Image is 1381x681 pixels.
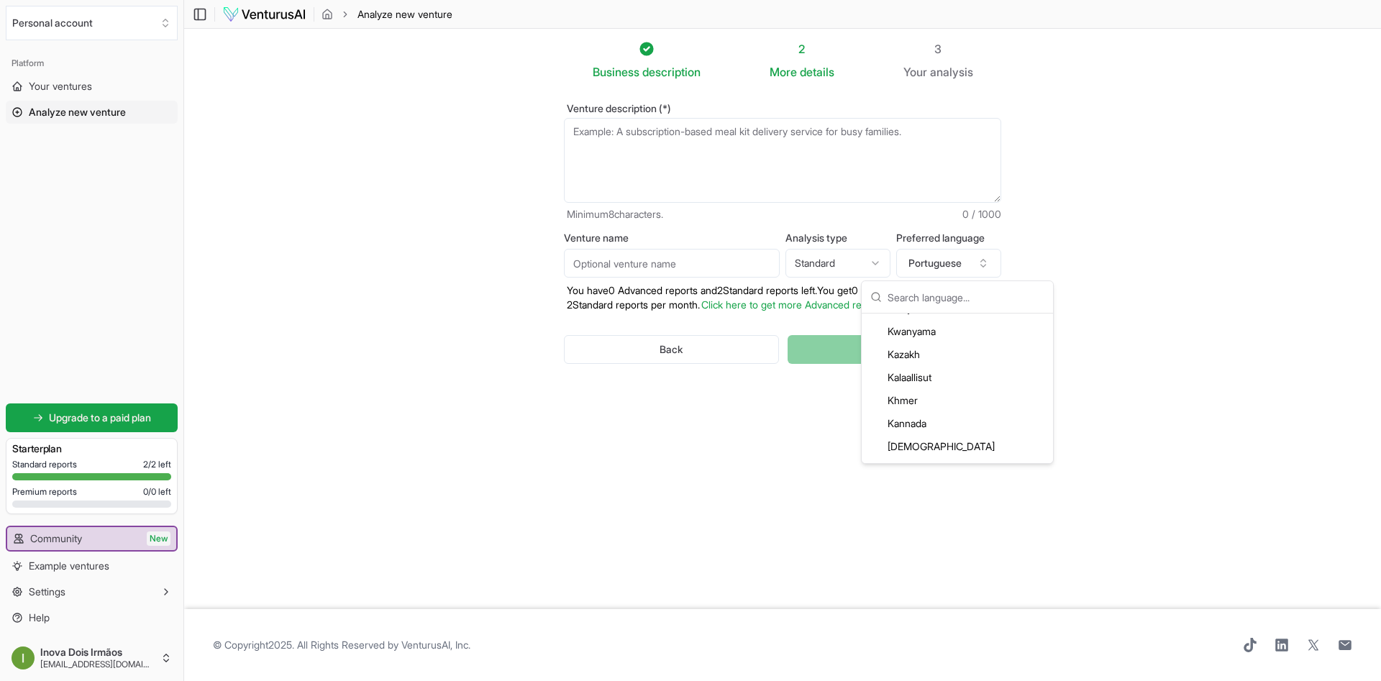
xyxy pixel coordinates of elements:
span: Analyze new venture [357,7,452,22]
div: 2 [770,40,834,58]
label: Preferred language [896,233,1001,243]
button: Select an organization [6,6,178,40]
span: Community [30,531,82,546]
span: Your [903,63,927,81]
span: © Copyright 2025 . All Rights Reserved by . [213,638,470,652]
a: Analyze new venture [6,101,178,124]
span: Help [29,611,50,625]
label: Analysis type [785,233,890,243]
button: Back [564,335,779,364]
span: Minimum 8 characters. [567,207,663,221]
a: Example ventures [6,554,178,577]
span: Analyze new venture [29,105,126,119]
span: details [800,65,834,79]
div: Platform [6,52,178,75]
span: 0 / 1000 [962,207,1001,221]
img: logo [222,6,306,23]
span: Your ventures [29,79,92,93]
div: [DEMOGRAPHIC_DATA] [865,435,1050,458]
div: Khmer [865,389,1050,412]
span: analysis [930,65,973,79]
span: Business [593,63,639,81]
span: description [642,65,701,79]
nav: breadcrumb [322,7,452,22]
div: Kwanyama [865,320,1050,343]
a: Your ventures [6,75,178,98]
input: Search language... [888,281,1044,313]
span: Example ventures [29,559,109,573]
div: Kannada [865,412,1050,435]
div: Kazakh [865,343,1050,366]
img: ACg8ocJoJGKHpkO6inrAyp9O8MBCQL6ykYpw0AeBBOeeQHhggAvomg=s96-c [12,646,35,669]
span: Settings [29,585,65,599]
h3: Starter plan [12,442,171,456]
a: Help [6,606,178,629]
label: Venture description (*) [564,104,1001,114]
button: Settings [6,580,178,603]
span: Inova Dois Irmãos [40,646,155,659]
a: Upgrade to a paid plan [6,403,178,432]
span: 2 / 2 left [143,459,171,470]
span: 0 / 0 left [143,486,171,498]
span: More [770,63,797,81]
span: Standard reports [12,459,77,470]
a: Click here to get more Advanced reports. [701,298,887,311]
div: Kalaallisut [865,366,1050,389]
div: 3 [903,40,973,58]
button: Portuguese [896,249,1001,278]
a: CommunityNew [7,527,176,550]
span: [EMAIL_ADDRESS][DOMAIN_NAME] [40,659,155,670]
input: Optional venture name [564,249,780,278]
span: Premium reports [12,486,77,498]
a: VenturusAI, Inc [401,639,468,651]
div: Kanuri [865,458,1050,481]
p: You have 0 Advanced reports and 2 Standard reports left. Y ou get 0 Advanced reports and 2 Standa... [564,283,1001,312]
button: Inova Dois Irmãos[EMAIL_ADDRESS][DOMAIN_NAME] [6,641,178,675]
span: Upgrade to a paid plan [49,411,151,425]
span: New [147,531,170,546]
label: Venture name [564,233,780,243]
